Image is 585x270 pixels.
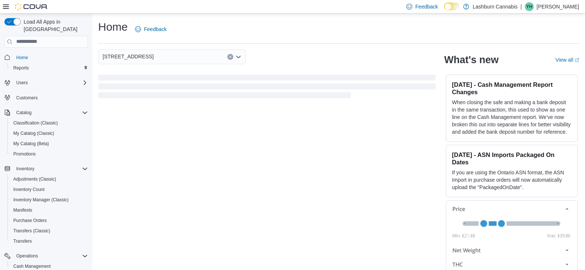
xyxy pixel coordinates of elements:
a: Customers [13,93,41,102]
span: Reports [10,64,88,72]
span: Inventory Manager (Classic) [13,197,69,203]
span: YH [526,2,533,11]
h1: Home [98,20,128,34]
button: Users [13,78,31,87]
span: Manifests [10,206,88,215]
h3: [DATE] - ASN Imports Packaged On Dates [452,151,571,166]
span: Adjustments (Classic) [10,175,88,184]
span: Inventory Manager (Classic) [10,195,88,204]
span: Inventory [13,164,88,173]
span: [STREET_ADDRESS] [103,52,154,61]
span: Customers [13,93,88,102]
button: Catalog [1,107,91,118]
span: Feedback [415,3,438,10]
a: My Catalog (Beta) [10,139,52,148]
span: Cash Management [13,263,51,269]
span: Classification (Classic) [13,120,58,126]
a: My Catalog (Classic) [10,129,57,138]
button: Home [1,52,91,63]
a: Promotions [10,150,39,158]
span: Feedback [144,25,166,33]
button: My Catalog (Classic) [7,128,91,139]
span: My Catalog (Beta) [10,139,88,148]
button: Customers [1,92,91,103]
p: [PERSON_NAME] [537,2,579,11]
span: Users [16,80,28,86]
span: Transfers (Classic) [10,226,88,235]
a: Transfers (Classic) [10,226,53,235]
span: Home [16,55,28,61]
button: My Catalog (Beta) [7,139,91,149]
a: Classification (Classic) [10,119,61,127]
button: Inventory Count [7,184,91,195]
span: My Catalog (Beta) [13,141,49,147]
button: Inventory [1,164,91,174]
span: Load All Apps in [GEOGRAPHIC_DATA] [21,18,88,33]
p: Lashburn Cannabis [473,2,517,11]
button: Users [1,78,91,88]
a: Purchase Orders [10,216,50,225]
button: Manifests [7,205,91,215]
a: Manifests [10,206,35,215]
a: Reports [10,64,32,72]
button: Operations [1,251,91,261]
button: Promotions [7,149,91,159]
button: Open list of options [235,54,241,60]
span: Reports [13,65,29,71]
h3: [DATE] - Cash Management Report Changes [452,81,571,96]
span: Customers [16,95,38,101]
span: Transfers [13,238,32,244]
span: Promotions [10,150,88,158]
span: My Catalog (Classic) [13,130,54,136]
span: Classification (Classic) [10,119,88,127]
span: Operations [13,252,88,260]
span: Operations [16,253,38,259]
span: Transfers (Classic) [13,228,50,234]
p: When closing the safe and making a bank deposit in the same transaction, this used to show as one... [452,99,571,136]
input: Dark Mode [444,3,460,10]
button: Classification (Classic) [7,118,91,128]
button: Reports [7,63,91,73]
div: Yuntae Han [525,2,534,11]
span: Catalog [13,108,88,117]
img: Cova [15,3,48,10]
span: Loading [98,76,436,100]
button: Inventory Manager (Classic) [7,195,91,205]
button: Purchase Orders [7,215,91,226]
a: Inventory Manager (Classic) [10,195,72,204]
span: Promotions [13,151,36,157]
button: Transfers [7,236,91,246]
button: Inventory [13,164,37,173]
p: | [520,2,522,11]
button: Adjustments (Classic) [7,174,91,184]
a: Home [13,53,31,62]
span: Inventory Count [13,187,45,192]
span: Home [13,53,88,62]
button: Clear input [227,54,233,60]
span: Users [13,78,88,87]
button: Transfers (Classic) [7,226,91,236]
span: Manifests [13,207,32,213]
span: Purchase Orders [10,216,88,225]
button: Operations [13,252,41,260]
a: Feedback [132,22,169,37]
button: Catalog [13,108,34,117]
a: Transfers [10,237,35,246]
span: Adjustments (Classic) [13,176,56,182]
a: View allExternal link [555,57,579,63]
span: Inventory [16,166,34,172]
h2: What's new [444,54,499,66]
svg: External link [575,58,579,62]
span: Transfers [10,237,88,246]
a: Adjustments (Classic) [10,175,59,184]
span: Inventory Count [10,185,88,194]
p: If you are using the Ontario ASN format, the ASN Import in purchase orders will now automatically... [452,169,571,191]
span: Catalog [16,110,31,116]
span: My Catalog (Classic) [10,129,88,138]
a: Inventory Count [10,185,48,194]
span: Purchase Orders [13,218,47,223]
